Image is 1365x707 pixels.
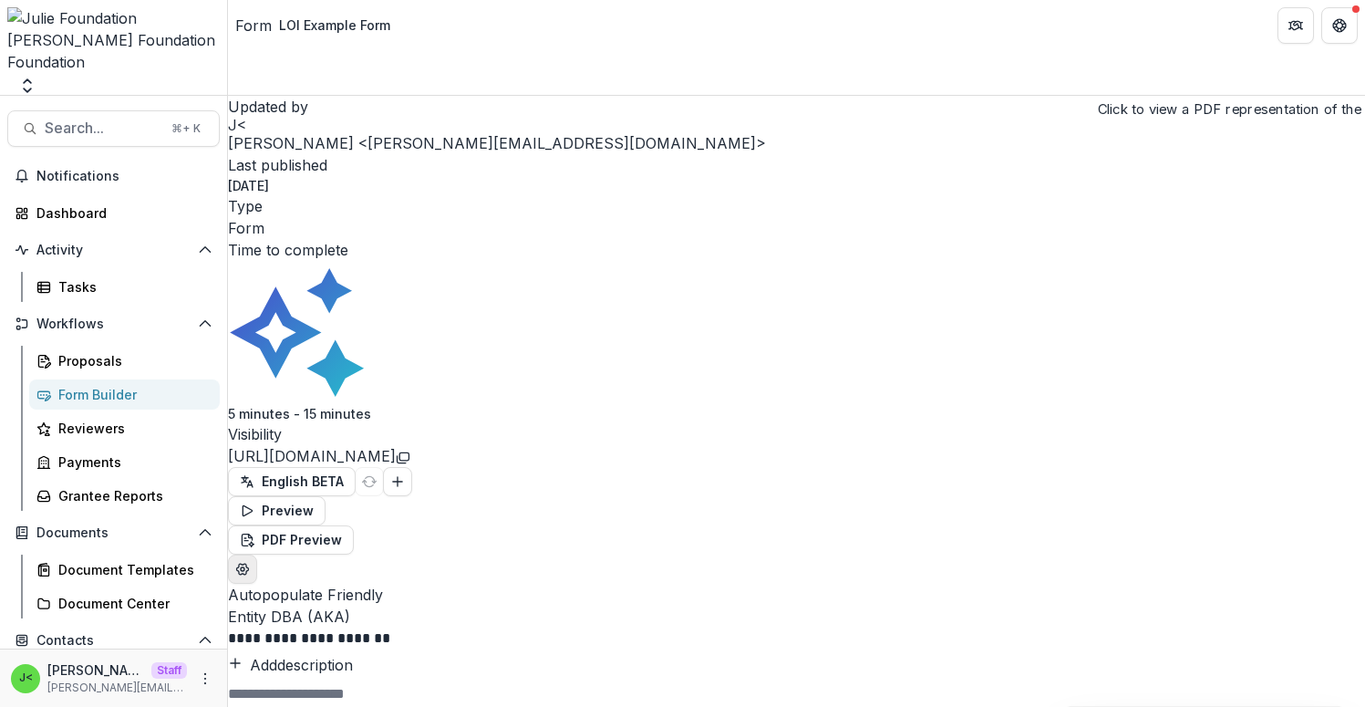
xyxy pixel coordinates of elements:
[7,626,220,655] button: Open Contacts
[29,447,220,477] a: Payments
[36,317,191,332] span: Workflows
[235,12,398,38] nav: breadcrumb
[36,633,191,649] span: Contacts
[29,379,220,410] a: Form Builder
[15,77,40,95] button: Open entity switcher
[228,195,1365,217] p: Type
[58,277,205,296] div: Tasks
[7,7,220,29] img: Julie Foundation
[235,15,272,36] a: Form
[7,161,220,191] button: Notifications
[29,481,220,511] a: Grantee Reports
[228,239,1365,261] p: Time to complete
[228,176,269,195] p: [DATE]
[29,346,220,376] a: Proposals
[355,467,384,496] button: Refresh Translation
[7,518,220,547] button: Open Documents
[19,672,33,684] div: Julie <julie@trytemelio.com>
[383,467,412,496] button: Add Language
[58,385,205,404] div: Form Builder
[29,555,220,585] a: Document Templates
[7,53,85,71] span: Foundation
[36,243,191,258] span: Activity
[228,654,353,676] button: Adddescription
[45,120,160,137] span: Search...
[7,198,220,228] a: Dashboard
[29,588,220,619] a: Document Center
[228,154,1365,176] p: Last published
[228,132,766,154] p: [PERSON_NAME] <[PERSON_NAME][EMAIL_ADDRESS][DOMAIN_NAME]>
[228,525,354,555] button: PDF Preview
[36,203,205,223] div: Dashboard
[7,110,220,147] button: Search...
[7,309,220,338] button: Open Workflows
[58,452,205,472] div: Payments
[168,119,204,139] div: ⌘ + K
[151,662,187,679] p: Staff
[58,594,205,613] div: Document Center
[228,496,326,525] button: Preview
[29,272,220,302] a: Tasks
[228,404,371,423] p: 5 minutes - 15 minutes
[58,486,205,505] div: Grantee Reports
[29,413,220,443] a: Reviewers
[228,423,1365,445] p: Visibility
[228,219,264,237] span: Form
[47,660,144,680] p: [PERSON_NAME] <[PERSON_NAME][EMAIL_ADDRESS][DOMAIN_NAME]>
[7,235,220,265] button: Open Activity
[228,96,1365,118] p: Updated by
[228,118,766,132] div: Julie <julie@trytemelio.com>
[7,29,220,51] div: [PERSON_NAME] Foundation
[58,560,205,579] div: Document Templates
[58,419,205,438] div: Reviewers
[58,351,205,370] div: Proposals
[396,445,410,467] button: Copy link
[1277,7,1314,44] button: Partners
[228,447,396,465] a: [URL][DOMAIN_NAME]
[279,16,390,35] div: LOI Example Form
[36,525,191,541] span: Documents
[228,467,356,496] button: English BETA
[36,169,212,184] span: Notifications
[228,586,383,604] span: Autopopulate Friendly
[228,555,257,584] button: Edit Form Settings
[194,668,216,690] button: More
[228,608,350,626] span: Entity DBA (AKA)
[1321,7,1358,44] button: Get Help
[47,680,187,696] p: [PERSON_NAME][EMAIL_ADDRESS][DOMAIN_NAME]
